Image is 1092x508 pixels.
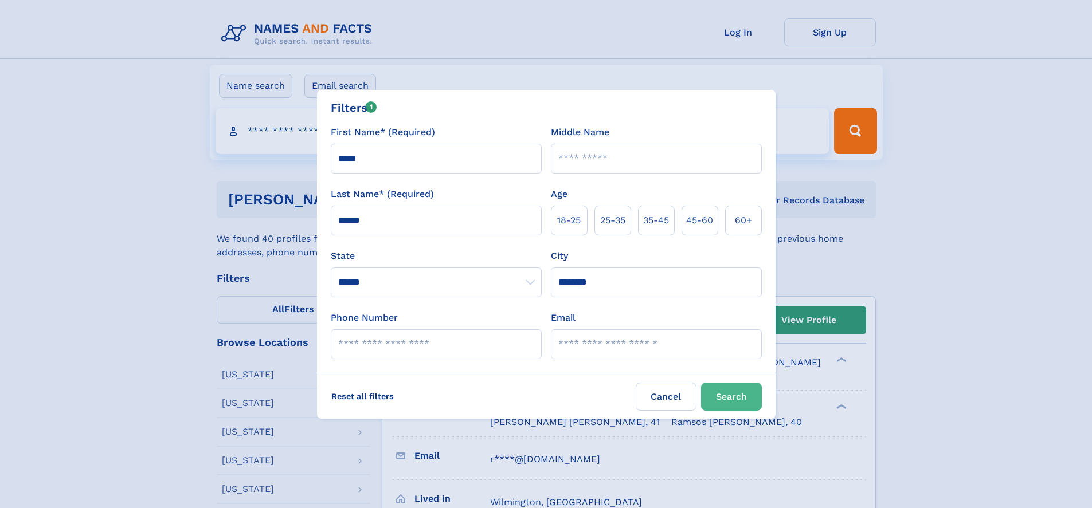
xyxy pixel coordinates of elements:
[331,99,377,116] div: Filters
[551,249,568,263] label: City
[331,187,434,201] label: Last Name* (Required)
[331,311,398,325] label: Phone Number
[636,383,696,411] label: Cancel
[324,383,401,410] label: Reset all filters
[331,125,435,139] label: First Name* (Required)
[600,214,625,227] span: 25‑35
[551,125,609,139] label: Middle Name
[735,214,752,227] span: 60+
[701,383,762,411] button: Search
[551,311,576,325] label: Email
[331,249,542,263] label: State
[686,214,713,227] span: 45‑60
[551,187,567,201] label: Age
[557,214,581,227] span: 18‑25
[643,214,669,227] span: 35‑45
